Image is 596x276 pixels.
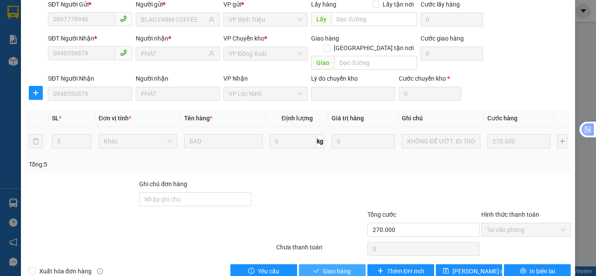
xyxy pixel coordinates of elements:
[313,268,319,275] span: check
[229,47,302,60] span: VP Đồng Xoài
[29,160,231,169] div: Tổng: 5
[229,87,302,100] span: VP Lộc Ninh
[323,266,351,276] span: Giao hàng
[311,12,331,26] span: Lấy
[258,266,279,276] span: Yêu cầu
[184,115,212,122] span: Tên hàng
[223,35,264,42] span: VP Chuyển kho
[29,86,43,100] button: plus
[36,266,95,276] span: Xuất hóa đơn hàng
[334,56,417,70] input: Dọc đường
[487,115,517,122] span: Cước hàng
[377,268,384,275] span: plus
[421,35,464,42] label: Cước giao hàng
[136,74,220,83] div: Người nhận
[487,134,550,148] input: 0
[330,43,417,53] span: [GEOGRAPHIC_DATA] tận nơi
[120,49,127,56] span: phone
[184,134,263,148] input: VD: Bàn, Ghế
[141,15,207,24] input: Tên người gửi
[332,134,394,148] input: 0
[398,110,484,127] th: Ghi chú
[311,1,336,8] span: Lấy hàng
[52,115,59,122] span: SL
[209,17,215,23] span: user
[421,47,483,61] input: Cước giao hàng
[275,242,367,258] div: Chưa thanh toán
[281,115,312,122] span: Định lượng
[311,56,334,70] span: Giao
[104,135,172,148] span: Khác
[139,181,187,187] label: Ghi chú đơn hàng
[421,1,460,8] label: Cước lấy hàng
[29,134,43,148] button: delete
[443,268,449,275] span: save
[48,74,132,83] div: SĐT Người Nhận
[120,15,127,22] span: phone
[399,74,461,83] div: Cước chuyển kho
[367,211,396,218] span: Tổng cước
[29,89,42,96] span: plus
[387,266,424,276] span: Thêm ĐH mới
[248,268,254,275] span: exclamation-circle
[331,12,417,26] input: Dọc đường
[530,266,555,276] span: In biên lai
[316,134,325,148] span: kg
[99,115,131,122] span: Đơn vị tính
[402,134,480,148] input: Ghi Chú
[223,74,308,83] div: VP Nhận
[229,13,302,26] span: VP Bình Triệu
[481,211,539,218] label: Hình thức thanh toán
[97,268,103,274] span: info-circle
[557,134,567,148] button: plus
[332,115,364,122] span: Giá trị hàng
[136,34,220,43] div: Người nhận
[48,34,132,43] div: SĐT Người Nhận
[311,35,339,42] span: Giao hàng
[311,74,395,83] div: Lý do chuyển kho
[141,49,207,58] input: Tên người nhận
[486,223,565,236] span: Tại văn phòng
[421,13,483,27] input: Cước lấy hàng
[452,266,535,276] span: [PERSON_NAME] chuyển hoàn
[520,268,526,275] span: printer
[209,51,215,57] span: user
[139,192,251,206] input: Ghi chú đơn hàng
